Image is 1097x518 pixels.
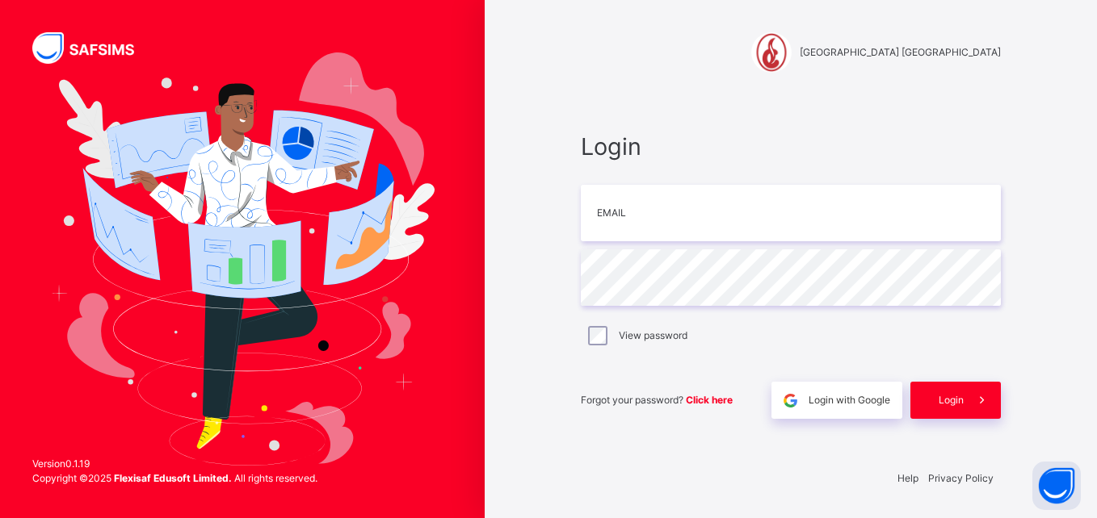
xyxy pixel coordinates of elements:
img: SAFSIMS Logo [32,32,153,64]
span: Login with Google [809,393,890,407]
a: Click here [686,394,733,406]
button: Open asap [1032,462,1081,510]
label: View password [619,328,687,343]
a: Help [897,472,918,484]
span: Login [939,393,964,407]
span: Copyright © 2025 All rights reserved. [32,472,317,484]
span: [GEOGRAPHIC_DATA] [GEOGRAPHIC_DATA] [800,45,1001,60]
a: Privacy Policy [928,472,994,484]
img: google.396cfc9801f0270233282035f929180a.svg [781,391,800,410]
img: Hero Image [50,52,435,466]
span: Forgot your password? [581,394,733,406]
strong: Flexisaf Edusoft Limited. [114,472,232,484]
span: Version 0.1.19 [32,457,317,471]
span: Login [581,129,1001,164]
